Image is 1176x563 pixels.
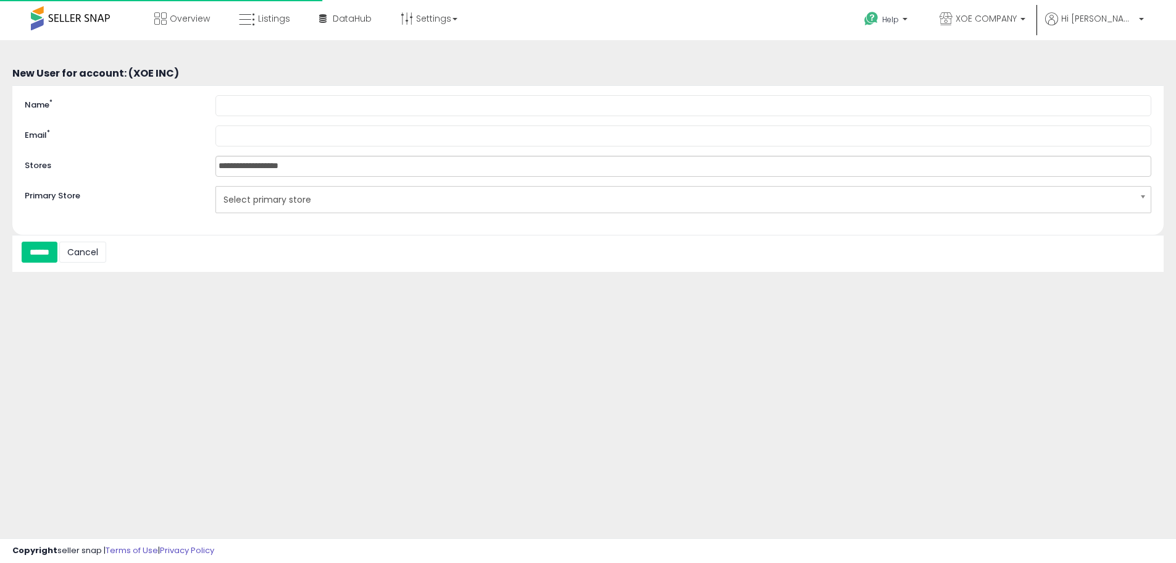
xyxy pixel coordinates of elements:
[15,156,206,172] label: Stores
[15,95,206,111] label: Name
[12,545,214,557] div: seller snap | |
[160,544,214,556] a: Privacy Policy
[59,242,106,263] a: Cancel
[1045,12,1144,40] a: Hi [PERSON_NAME]
[170,12,210,25] span: Overview
[258,12,290,25] span: Listings
[854,2,920,40] a: Help
[15,186,206,202] label: Primary Store
[333,12,372,25] span: DataHub
[106,544,158,556] a: Terms of Use
[956,12,1017,25] span: XOE COMPANY
[864,11,879,27] i: Get Help
[15,125,206,142] label: Email
[12,68,1164,79] h3: New User for account: (XOE INC)
[223,189,1127,210] span: Select primary store
[1061,12,1135,25] span: Hi [PERSON_NAME]
[12,544,57,556] strong: Copyright
[882,14,899,25] span: Help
